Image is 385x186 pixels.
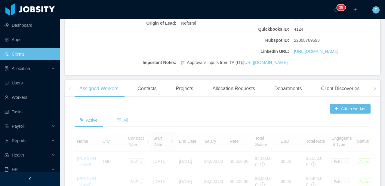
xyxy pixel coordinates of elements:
span: Allocation [12,66,30,71]
span: flag [181,61,185,67]
b: Origin of Lead: [125,20,177,26]
span: 22008769593 [294,37,320,44]
i: icon: medicine-box [5,153,9,157]
a: icon: robotUsers [5,77,55,89]
a: icon: profileTasks [5,106,55,118]
i: icon: file-protect [5,124,9,128]
span: All [117,118,128,123]
b: LinkedIn URL: [238,48,289,55]
span: 4124 [294,26,303,32]
a: icon: pie-chartDashboard [5,19,55,31]
i: icon: line-chart [5,139,9,143]
span: Reports [12,138,26,143]
p: 9 [341,5,343,11]
span: Payroll [12,124,25,129]
i: icon: left [68,87,71,90]
sup: 39 [337,5,345,11]
span: Approval's inputs from TA (IT): [187,59,288,66]
i: icon: plus [353,8,357,12]
span: F [375,6,377,14]
a: [URL][DOMAIN_NAME] [243,60,288,65]
span: HR [12,167,18,172]
div: Projects [171,80,198,97]
button: icon: plusAdd a worker [330,104,371,114]
b: Important Notes: [125,59,177,66]
i: icon: book [5,167,9,172]
a: icon: userWorkers [5,91,55,103]
span: Active [79,118,97,123]
div: Departments [269,80,307,97]
div: Assigned Workers [75,80,123,97]
i: icon: read [117,118,121,122]
span: Health [12,153,24,157]
i: icon: team [79,118,84,122]
a: [URL][DOMAIN_NAME] [294,48,338,55]
i: icon: bell [334,8,338,12]
a: icon: appstoreApps [5,34,55,46]
b: Hubspot ID: [238,37,289,44]
div: Contacts [133,80,162,97]
p: 3 [339,5,341,11]
div: Client Discoveries [316,80,364,97]
i: icon: solution [5,66,9,71]
span: Referral [181,20,196,26]
b: Quickbooks ID: [238,26,289,32]
a: icon: auditClients [5,48,55,60]
div: Allocation Requests [208,80,260,97]
i: icon: right [373,87,376,90]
